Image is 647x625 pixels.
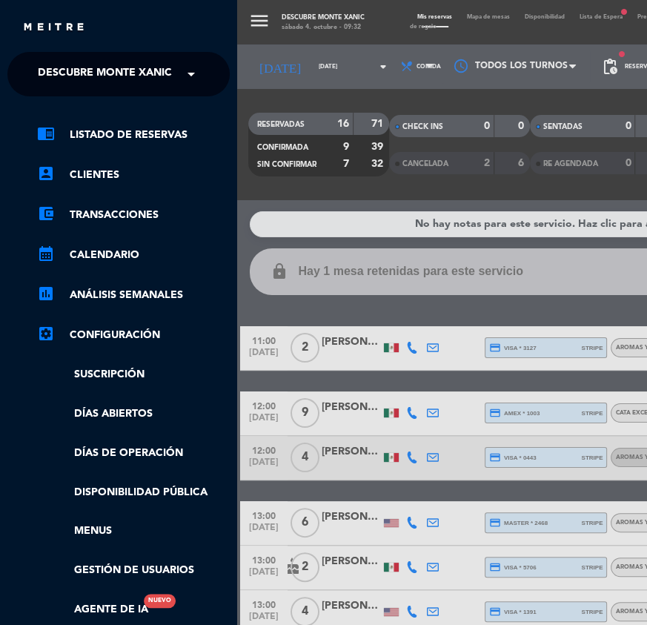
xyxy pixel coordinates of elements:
[37,246,230,264] a: calendar_monthCalendario
[37,325,55,343] i: settings_applications
[38,59,172,90] span: Descubre Monte Xanic
[37,206,230,224] a: account_balance_walletTransacciones
[37,286,230,304] a: assessmentANÁLISIS SEMANALES
[37,205,55,222] i: account_balance_wallet
[37,165,55,182] i: account_box
[37,406,230,423] a: Días abiertos
[22,22,85,33] img: MEITRE
[37,245,55,262] i: calendar_month
[37,326,230,344] a: Configuración
[37,523,230,540] a: Menus
[144,594,176,608] div: Nuevo
[37,484,230,501] a: Disponibilidad pública
[37,445,230,462] a: Días de Operación
[37,125,55,142] i: chrome_reader_mode
[37,285,55,302] i: assessment
[37,126,230,144] a: chrome_reader_modeListado de Reservas
[37,166,230,184] a: account_boxClientes
[37,366,230,383] a: Suscripción
[37,601,148,618] a: Agente de IANuevo
[37,562,230,579] a: Gestión de usuarios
